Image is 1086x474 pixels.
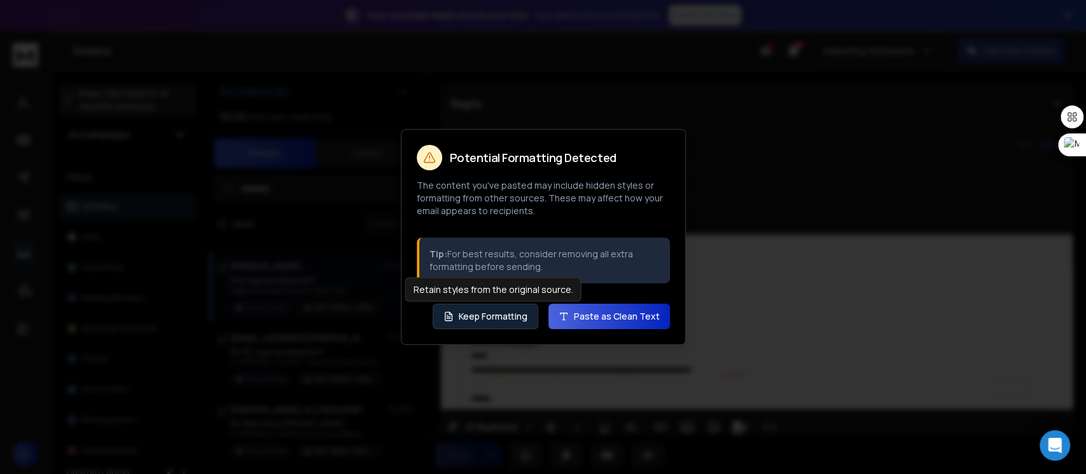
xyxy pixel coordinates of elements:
div: Open Intercom Messenger [1040,430,1070,461]
p: The content you've pasted may include hidden styles or formatting from other sources. These may a... [417,179,670,217]
button: Paste as Clean Text [548,304,670,329]
button: Keep Formatting [433,304,538,329]
p: For best results, consider removing all extra formatting before sending. [429,248,660,273]
h2: Potential Formatting Detected [450,152,616,163]
div: Retain styles from the original source. [405,277,581,301]
strong: Tip: [429,248,447,260]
